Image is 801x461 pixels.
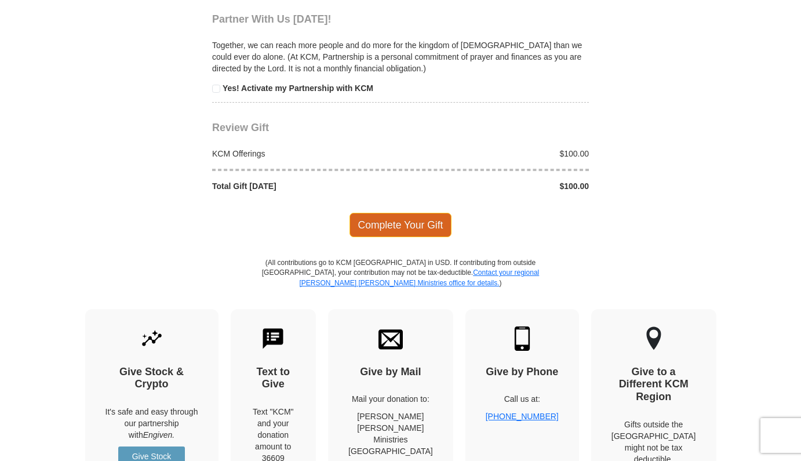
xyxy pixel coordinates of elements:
[105,406,198,441] p: It's safe and easy through our partnership with
[400,180,595,192] div: $100.00
[212,13,332,25] span: Partner With Us [DATE]!
[378,326,403,351] img: envelope.svg
[486,366,559,379] h4: Give by Phone
[223,84,373,93] strong: Yes! Activate my Partnership with KCM
[251,366,296,391] h4: Text to Give
[261,258,540,308] p: (All contributions go to KCM [GEOGRAPHIC_DATA] in USD. If contributing from outside [GEOGRAPHIC_D...
[348,393,433,405] p: Mail your donation to:
[510,326,534,351] img: mobile.svg
[140,326,164,351] img: give-by-stock.svg
[611,366,696,404] h4: Give to a Different KCM Region
[349,213,452,237] span: Complete Your Gift
[486,412,559,421] a: [PHONE_NUMBER]
[299,268,539,286] a: Contact your regional [PERSON_NAME] [PERSON_NAME] Ministries office for details.
[212,39,589,74] p: Together, we can reach more people and do more for the kingdom of [DEMOGRAPHIC_DATA] than we coul...
[105,366,198,391] h4: Give Stock & Crypto
[400,148,595,159] div: $100.00
[212,122,269,133] span: Review Gift
[261,326,285,351] img: text-to-give.svg
[143,430,174,440] i: Engiven.
[206,148,401,159] div: KCM Offerings
[348,411,433,457] p: [PERSON_NAME] [PERSON_NAME] Ministries [GEOGRAPHIC_DATA]
[206,180,401,192] div: Total Gift [DATE]
[646,326,662,351] img: other-region
[348,366,433,379] h4: Give by Mail
[486,393,559,405] p: Call us at:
